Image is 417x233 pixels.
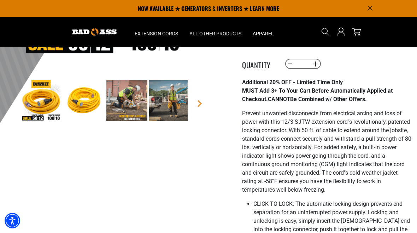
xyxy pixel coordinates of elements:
strong: Additional 20% OFF - Limited Time Only [242,79,343,86]
a: cart [351,28,362,36]
a: Next [196,100,203,107]
img: A worker in a safety vest and helmet uses a circular saw on a wooden plank at a construction site. [106,80,147,121]
span: Extension Cords [135,30,178,37]
label: Quantity [242,59,277,69]
a: Open this option [335,17,347,47]
span: CANNOT [268,96,290,103]
span: All Other Products [189,30,241,37]
span: Prevent unwanted disconnects from electrical arcing and loss of power with this 12/3 SJTW extensi... [242,110,411,193]
summary: All Other Products [184,17,247,47]
div: Accessibility Menu [5,213,20,228]
img: A construction worker in a safety vest and hard hat carries tools and cables on a job site, with ... [149,80,190,121]
summary: Search [320,26,331,37]
summary: Extension Cords [129,17,184,47]
summary: Apparel [247,17,280,47]
strong: MUST Add 3+ To Your Cart Before Automatically Applied at Checkout. Be Combined w/ Other Offers. [242,87,393,103]
span: Apparel [253,30,274,37]
img: A coiled yellow extension cord with a plug and connector at each end, designed for outdoor use. [64,80,105,121]
img: Bad Ass Extension Cords [72,28,117,36]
